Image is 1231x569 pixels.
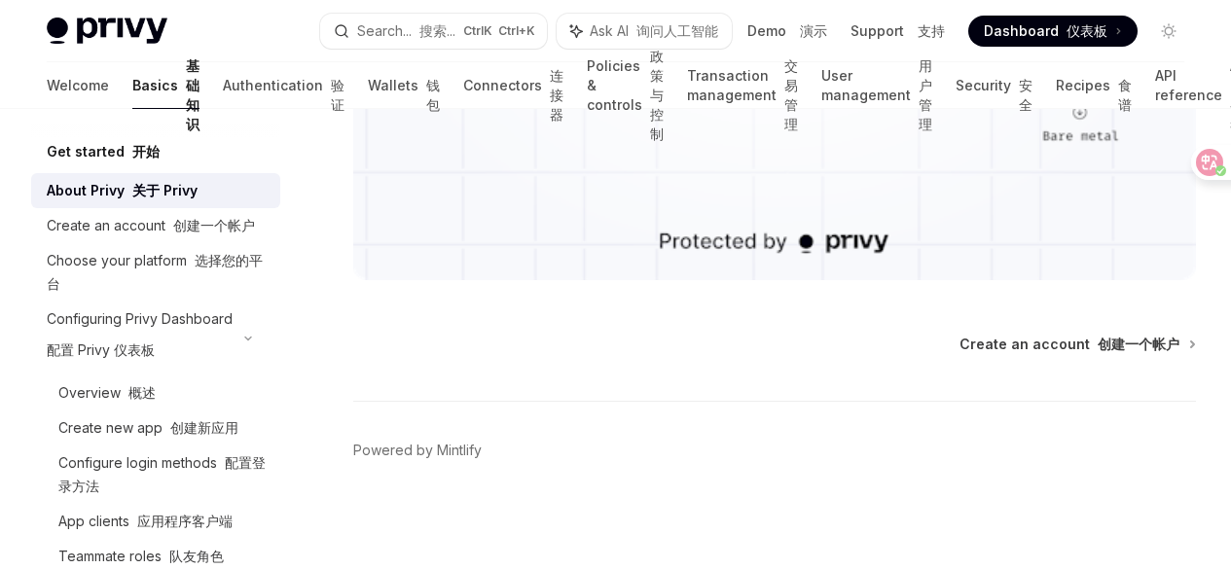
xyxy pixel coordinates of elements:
[47,214,255,237] div: Create an account
[31,173,280,208] a: About Privy 关于 Privy
[170,419,238,436] font: 创建新应用
[426,77,440,113] font: 钱包
[58,451,269,498] div: Configure login methods
[331,77,344,113] font: 验证
[173,217,255,233] font: 创建一个帐户
[959,335,1179,354] span: Create an account
[636,22,718,39] font: 询问人工智能
[1118,77,1132,113] font: 食谱
[31,410,280,445] a: Create new app 创建新应用
[58,416,238,440] div: Create new app
[31,243,280,302] a: Choose your platform 选择您的平台
[47,307,233,370] div: Configuring Privy Dashboard
[1056,62,1132,109] a: Recipes 食谱
[223,62,344,109] a: Authentication 验证
[320,14,547,49] button: Search... 搜索...CtrlK Ctrl+K
[132,143,160,160] font: 开始
[557,14,732,49] button: Ask AI 询问人工智能
[58,381,156,405] div: Overview
[784,57,798,132] font: 交易管理
[47,341,155,358] font: 配置 Privy 仪表板
[984,21,1107,41] span: Dashboard
[959,335,1194,354] a: Create an account 创建一个帐户
[919,57,932,132] font: 用户管理
[132,182,198,198] font: 关于 Privy
[58,545,224,568] div: Teammate roles
[47,62,109,109] a: Welcome
[650,48,664,142] font: 政策与控制
[31,208,280,243] a: Create an account 创建一个帐户
[918,22,945,39] font: 支持
[956,62,1032,109] a: Security 安全
[587,62,664,109] a: Policies & controls 政策与控制
[590,21,718,41] span: Ask AI
[747,21,827,41] a: Demo 演示
[357,19,455,43] div: Search...
[169,548,224,564] font: 队友角色
[58,510,233,533] div: App clients
[47,18,167,45] img: light logo
[498,23,535,38] font: Ctrl+K
[463,23,535,39] span: Ctrl K
[800,22,827,39] font: 演示
[687,62,798,109] a: Transaction management 交易管理
[550,67,563,123] font: 连接器
[132,62,199,109] a: Basics 基础知识
[31,375,280,410] a: Overview 概述
[353,441,482,460] a: Powered by Mintlify
[1019,77,1032,113] font: 安全
[186,57,199,132] font: 基础知识
[1153,16,1184,47] button: Toggle dark mode
[128,384,156,401] font: 概述
[968,16,1138,47] a: Dashboard 仪表板
[31,445,280,504] a: Configure login methods 配置登录方法
[47,140,160,163] h5: Get started
[851,21,945,41] a: Support 支持
[47,249,269,296] div: Choose your platform
[137,513,233,529] font: 应用程序客户端
[1098,336,1179,352] font: 创建一个帐户
[31,504,280,539] a: App clients 应用程序客户端
[368,62,440,109] a: Wallets 钱包
[1067,22,1107,39] font: 仪表板
[463,62,563,109] a: Connectors 连接器
[419,22,455,39] font: 搜索...
[821,62,932,109] a: User management 用户管理
[47,179,198,202] div: About Privy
